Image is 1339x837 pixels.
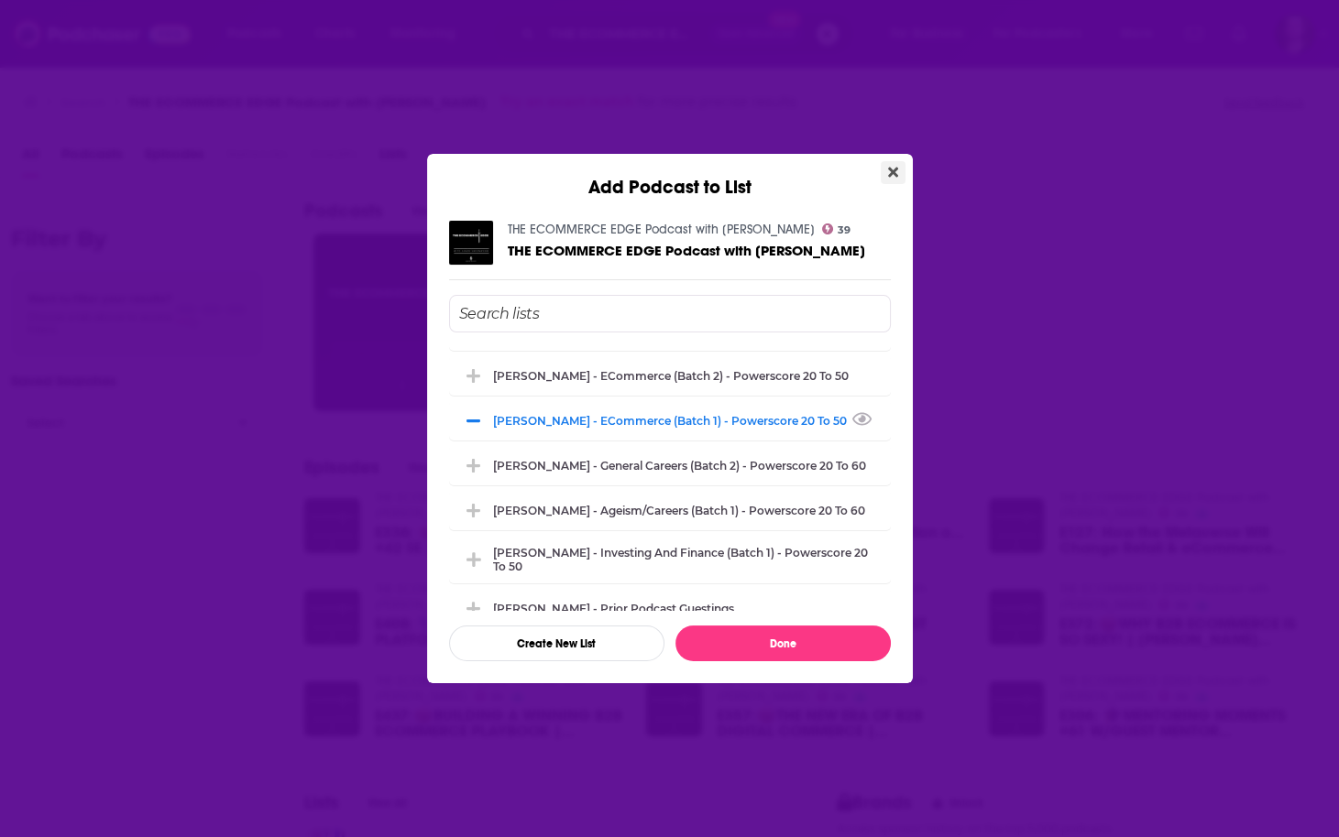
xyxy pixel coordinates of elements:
[508,222,815,237] a: THE ECOMMERCE EDGE Podcast with Jason Greenwood
[838,226,851,234] span: 39
[449,295,891,332] input: Search lists
[449,490,891,530] div: Loren Greiff - Ageism/Careers (Batch 1) - Powerscore 20 to 60
[822,223,851,234] a: 39
[881,161,905,184] button: Close
[493,504,865,517] div: [PERSON_NAME] - Ageism/Careers (Batch 1) - Powerscore 20 to 60
[508,242,865,259] span: THE ECOMMERCE EDGE Podcast with [PERSON_NAME]
[449,400,891,440] div: Dan Demsky - eCommerce (Batch 1) - Powerscore 20 to 50
[675,625,891,661] button: Done
[493,459,866,473] div: [PERSON_NAME] - General Careers (Batch 2) - Powerscore 20 to 60
[449,295,891,661] div: Add Podcast To List
[493,369,849,383] div: [PERSON_NAME] - eCommerce (Batch 2) - Powerscore 20 to 50
[427,154,913,199] div: Add Podcast to List
[449,355,891,396] div: Dan Demsky - eCommerce (Batch 2) - Powerscore 20 to 50
[449,445,891,485] div: Loren Greiff - General Careers (Batch 2) - Powerscore 20 to 60
[449,221,493,265] img: THE ECOMMERCE EDGE Podcast with Jason Greenwood
[449,535,891,583] div: Ryan Floyd - Investing and Finance (Batch 1) - Powerscore 20 to 50
[508,243,865,258] a: THE ECOMMERCE EDGE Podcast with Jason Greenwood
[493,546,880,573] div: [PERSON_NAME] - Investing and Finance (Batch 1) - Powerscore 20 to 50
[493,414,858,428] div: [PERSON_NAME] - eCommerce (Batch 1) - Powerscore 20 to 50
[847,424,858,426] button: View Link
[493,602,734,615] div: [PERSON_NAME] - Prior Podcast Guestings
[449,625,664,661] button: Create New List
[449,588,891,628] div: Dan Demsky - Prior Podcast Guestings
